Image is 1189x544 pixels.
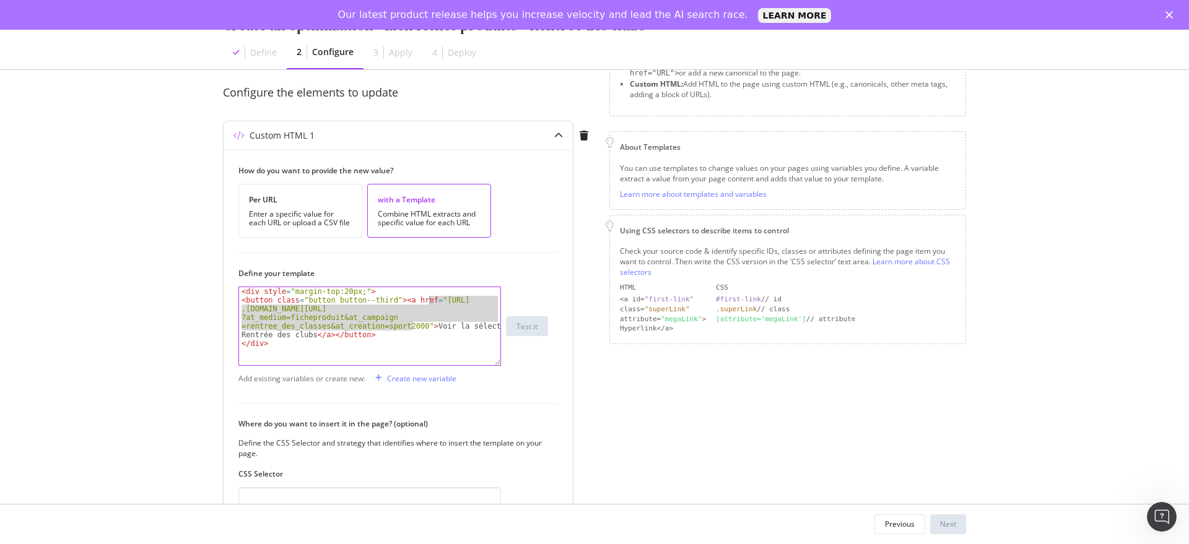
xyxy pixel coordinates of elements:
a: Learn more about templates and variables [620,189,767,199]
button: Test it [506,316,548,336]
iframe: Intercom live chat [1147,502,1177,532]
div: Per URL [249,194,352,205]
li: Add HTML to the page using custom HTML (e.g., canonicals, other meta tags, adding a block of URLs). [630,79,956,100]
strong: Custom HTML: [630,79,683,89]
label: How do you want to provide the new value? [238,165,548,176]
div: .superLink [716,305,757,313]
div: Hyperlink</a> [620,324,706,334]
label: Define your template [238,268,548,278]
label: Where do you want to insert it in the page? (optional) [238,418,548,429]
div: "superLink" [645,305,690,313]
div: 2 [297,46,302,58]
div: with a Template [378,194,481,205]
div: Configure [312,46,354,58]
div: class= [620,304,706,314]
div: attribute= > [620,314,706,324]
div: CSS [716,283,956,293]
div: Next [940,519,956,529]
div: Define the CSS Selector and strategy that identifies where to insert the template on your page. [238,438,548,459]
div: // class [716,304,956,314]
div: About Templates [620,142,956,152]
a: Learn more about CSS selectors [620,256,950,277]
button: Previous [874,514,925,534]
div: #first-link [716,295,761,303]
div: 4 [432,46,437,59]
div: Define [250,46,277,59]
div: "first-link" [645,295,694,303]
div: Using CSS selectors to describe items to control [620,225,956,236]
div: // attribute [716,314,956,324]
div: Enter a specific value for each URL or upload a CSV file [249,210,352,227]
div: Apply [389,46,412,59]
div: "megaLink" [661,315,702,323]
button: Create new variable [370,368,456,388]
div: Our latest product release helps you increase velocity and lead the AI search race. [338,9,748,21]
div: Custom HTML 1 [250,129,315,142]
a: LEARN MORE [758,8,832,23]
div: Fermer [1165,11,1178,19]
label: CSS Selector [238,468,548,479]
div: Previous [885,519,915,529]
div: <a id= [620,295,706,304]
div: Deploy [448,46,476,59]
span: <link rel="canonical" href="URL"> [630,58,896,77]
div: Test it [516,321,538,332]
div: Check your source code & identify specific IDs, classes or attributes defining the page item you ... [620,246,956,277]
div: Add existing variables or create new: [238,373,365,384]
div: [attribute='megaLink'] [716,315,806,323]
div: HTML [620,283,706,293]
div: Combine HTML extracts and specific value for each URL [378,210,481,227]
div: 3 [373,46,378,59]
div: // id [716,295,956,304]
div: You can use templates to change values on your pages using variables you define. A variable extra... [620,163,956,184]
div: Configure the elements to update [223,85,594,101]
div: Create new variable [387,373,456,384]
button: Next [930,514,966,534]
